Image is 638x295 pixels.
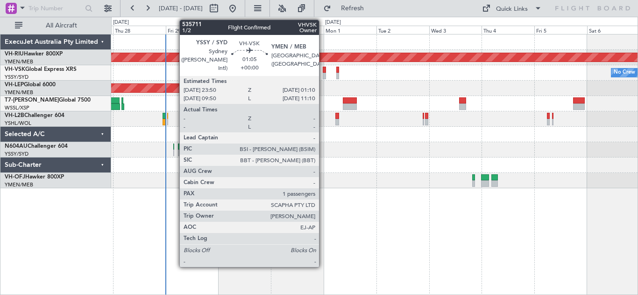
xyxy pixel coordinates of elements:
div: Thu 4 [482,26,534,34]
a: YMEN/MEB [5,58,33,65]
a: VH-VSKGlobal Express XRS [5,67,77,72]
span: VH-OFJ [5,174,25,180]
button: All Aircraft [10,18,101,33]
button: Refresh [319,1,375,16]
a: T7-[PERSON_NAME]Global 7500 [5,97,91,103]
div: [DATE] [325,19,341,27]
a: VH-L2BChallenger 604 [5,113,64,118]
a: YSSY/SYD [5,74,28,81]
span: VH-VSK [5,67,25,72]
div: Fri 5 [534,26,587,34]
div: Sun 31 [271,26,324,34]
a: VH-RIUHawker 800XP [5,51,63,57]
div: No Crew [614,66,635,80]
span: VH-LEP [5,82,24,88]
div: Wed 3 [429,26,482,34]
a: YSSY/SYD [5,151,28,158]
a: YMEN/MEB [5,181,33,188]
a: YMEN/MEB [5,89,33,96]
a: VH-OFJHawker 800XP [5,174,64,180]
span: Refresh [333,5,372,12]
div: Mon 1 [324,26,376,34]
button: Quick Links [477,1,546,16]
a: WSSL/XSP [5,104,29,111]
span: VH-L2B [5,113,24,118]
span: VH-RIU [5,51,24,57]
div: Sat 30 [219,26,271,34]
a: VH-LEPGlobal 6000 [5,82,56,88]
div: Quick Links [496,5,528,14]
div: Tue 2 [376,26,429,34]
span: All Aircraft [24,22,99,29]
span: N604AU [5,144,28,149]
div: [DATE] [113,19,129,27]
a: YSHL/WOL [5,120,31,127]
input: Trip Number [28,1,82,15]
div: Thu 28 [113,26,166,34]
span: [DATE] - [DATE] [159,4,203,13]
span: T7-[PERSON_NAME] [5,97,59,103]
div: Fri 29 [166,26,219,34]
a: N604AUChallenger 604 [5,144,68,149]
